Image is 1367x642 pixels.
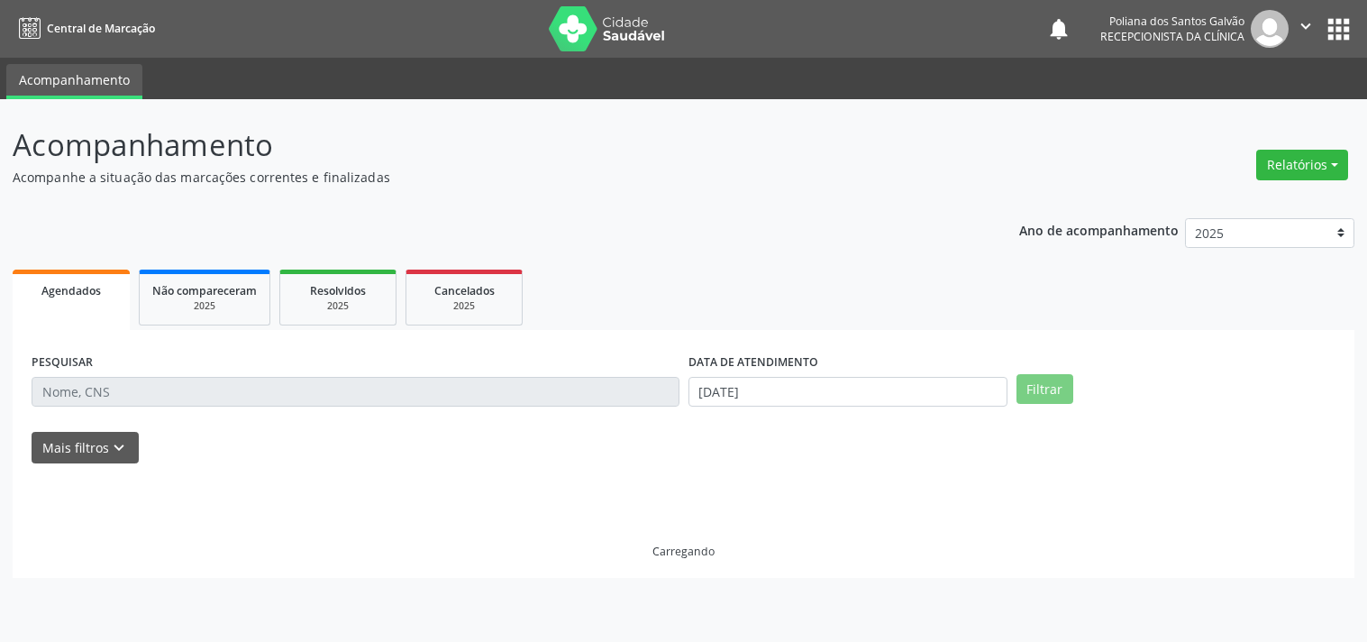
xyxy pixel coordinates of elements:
span: Não compareceram [152,283,257,298]
span: Cancelados [434,283,495,298]
div: Carregando [652,544,715,559]
button: Relatórios [1256,150,1348,180]
i: keyboard_arrow_down [109,438,129,458]
p: Ano de acompanhamento [1019,218,1179,241]
span: Agendados [41,283,101,298]
div: 2025 [293,299,383,313]
div: 2025 [419,299,509,313]
div: Poliana dos Santos Galvão [1100,14,1244,29]
img: img [1251,10,1289,48]
button: apps [1323,14,1354,45]
button: Filtrar [1016,374,1073,405]
label: PESQUISAR [32,349,93,377]
input: Selecione um intervalo [688,377,1007,408]
button: Mais filtroskeyboard_arrow_down [32,432,139,463]
span: Recepcionista da clínica [1100,29,1244,44]
p: Acompanhamento [13,123,952,168]
button:  [1289,10,1323,48]
a: Acompanhamento [6,64,142,99]
p: Acompanhe a situação das marcações correntes e finalizadas [13,168,952,187]
label: DATA DE ATENDIMENTO [688,349,818,377]
span: Resolvidos [310,283,366,298]
a: Central de Marcação [13,14,155,43]
span: Central de Marcação [47,21,155,36]
i:  [1296,16,1316,36]
div: 2025 [152,299,257,313]
input: Nome, CNS [32,377,679,408]
button: notifications [1046,16,1071,41]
